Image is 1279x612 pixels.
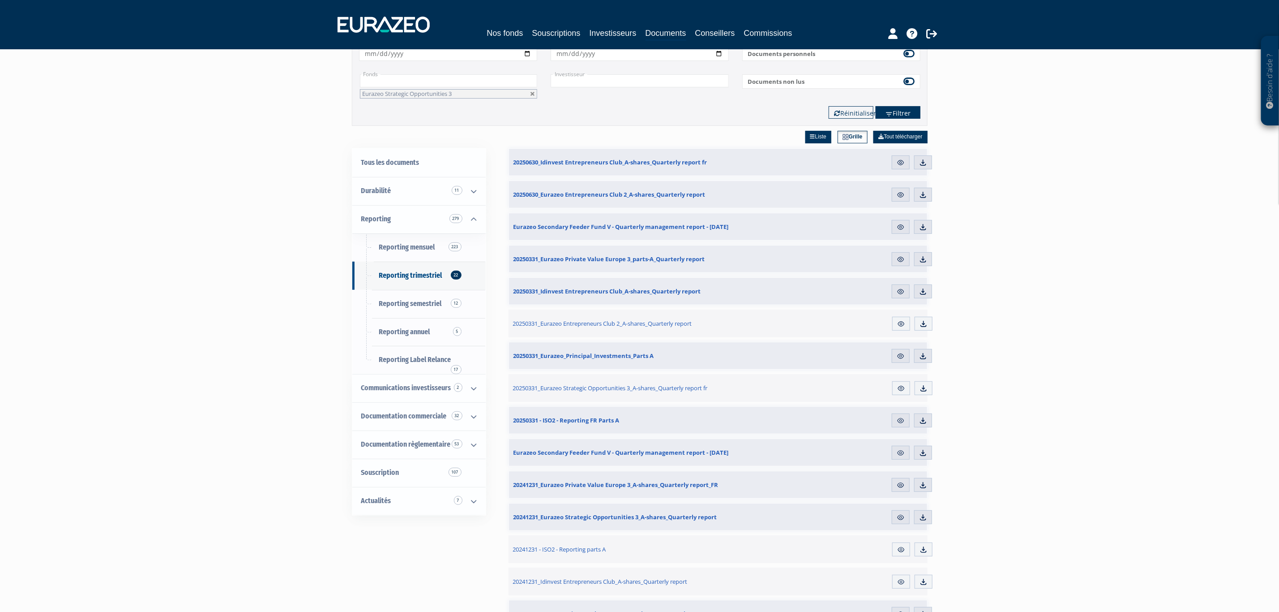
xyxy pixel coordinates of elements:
span: Reporting trimestriel [379,271,442,280]
span: Actualités [361,496,391,505]
img: download.svg [920,384,928,392]
a: Reporting Label Relance17 [352,346,486,374]
span: 22 [451,271,462,280]
span: 20250331_Eurazeo_Principal_Investments_Parts A [513,352,654,360]
span: Documentation commerciale [361,412,447,420]
span: 20250630_Idinvest Entrepreneurs Club_A-shares_Quarterly report fr [513,158,707,166]
label: Documents personnels [742,47,920,61]
img: download.svg [920,578,928,586]
img: eye.svg [897,384,905,392]
a: Documentation règlementaire 53 [352,431,486,459]
span: Reporting Label Relance [379,355,451,364]
a: Grille [838,131,868,143]
a: 20241231_Eurazeo Private Value Europe 3_A-shares_Quarterly report_FR [509,471,772,498]
a: Conseillers [695,27,735,39]
a: Eurazeo Secondary Feeder Fund V - Quarterly management report - [DATE] [509,213,772,240]
a: Documents [646,27,686,41]
img: eye.svg [897,191,905,199]
span: Reporting semestriel [379,299,442,308]
a: 20250630_Idinvest Entrepreneurs Club_A-shares_Quarterly report fr [509,149,772,176]
img: eye.svg [897,255,905,263]
p: Besoin d'aide ? [1265,41,1275,121]
img: download.svg [920,546,928,554]
span: 32 [452,411,462,420]
a: 20250331_Idinvest Entrepreneurs Club_A-shares_Quarterly report [509,278,772,305]
a: Reporting trimestriel22 [352,262,486,290]
span: 20250331_Eurazeo Entrepreneurs Club 2_A-shares_Quarterly report [513,319,692,328]
span: 5 [453,327,462,336]
span: Reporting [361,215,391,223]
a: 20241231_Idinvest Entrepreneurs Club_A-shares_Quarterly report [509,568,773,595]
span: 2 [454,383,462,392]
a: 20241231_Eurazeo Strategic Opportunities 3_A-shares_Quarterly report [509,504,772,530]
img: eye.svg [897,449,905,457]
img: eye.svg [897,578,905,586]
a: 20250630_Eurazeo Entrepreneurs Club 2_A-shares_Quarterly report [509,181,772,208]
span: 20250331_Eurazeo Strategic Opportunities 3_A-shares_Quarterly report fr [513,384,708,392]
img: filter.svg [885,110,893,118]
img: eye.svg [897,513,905,521]
a: Reporting annuel5 [352,318,486,346]
span: 107 [449,468,462,477]
span: 20241231_Eurazeo Private Value Europe 3_A-shares_Quarterly report_FR [513,481,719,489]
img: grid.svg [843,134,849,140]
img: download.svg [919,449,927,457]
img: eye.svg [897,288,905,296]
span: Eurazeo Secondary Feeder Fund V - Quarterly management report - [DATE] [513,223,729,231]
img: download.svg [919,481,927,489]
a: Reporting semestriel12 [352,290,486,318]
span: 20241231_Eurazeo Strategic Opportunities 3_A-shares_Quarterly report [513,513,717,521]
img: download.svg [920,320,928,328]
span: 12 [451,299,462,308]
span: 7 [454,496,462,505]
span: 17 [451,365,462,374]
a: Liste [805,131,831,143]
span: 279 [449,214,462,223]
a: Documentation commerciale 32 [352,402,486,431]
span: Eurazeo Strategic Opportunities 3 [363,90,452,98]
span: 11 [452,186,462,195]
a: Investisseurs [589,27,636,39]
a: Nos fonds [487,27,523,39]
img: download.svg [919,191,927,199]
span: Souscription [361,468,399,477]
img: eye.svg [897,223,905,231]
span: 20250331 - ISO2 - Reporting FR Parts A [513,416,620,424]
span: 20241231 - ISO2 - Reporting parts A [513,545,606,553]
span: Documentation règlementaire [361,440,451,448]
img: eye.svg [897,352,905,360]
a: 20250331_Eurazeo Entrepreneurs Club 2_A-shares_Quarterly report [509,310,773,337]
a: 20250331_Eurazeo Strategic Opportunities 3_A-shares_Quarterly report fr [509,374,773,402]
a: Souscriptions [532,27,580,39]
a: Reporting mensuel223 [352,233,486,262]
span: Communications investisseurs [361,384,451,392]
span: 20250630_Eurazeo Entrepreneurs Club 2_A-shares_Quarterly report [513,190,706,198]
a: 20250331_Eurazeo_Principal_Investments_Parts A [509,342,772,369]
a: Tous les documents [352,149,486,177]
button: Filtrer [876,106,920,119]
span: 20250331_Eurazeo Private Value Europe 3_parts-A_Quarterly report [513,255,705,263]
button: Réinitialiser [829,106,873,119]
a: Eurazeo Secondary Feeder Fund V - Quarterly management report - [DATE] [509,439,772,466]
img: 1732889491-logotype_eurazeo_blanc_rvb.png [338,17,430,33]
img: eye.svg [897,159,905,167]
img: eye.svg [897,417,905,425]
img: eye.svg [897,546,905,554]
a: Reporting 279 [352,205,486,233]
a: Commissions [744,27,792,39]
img: download.svg [919,417,927,425]
span: 20241231_Idinvest Entrepreneurs Club_A-shares_Quarterly report [513,578,688,586]
span: 20250331_Idinvest Entrepreneurs Club_A-shares_Quarterly report [513,287,701,295]
span: 53 [452,440,462,448]
a: Tout télécharger [873,131,927,143]
img: eye.svg [897,320,905,328]
a: 20250331 - ISO2 - Reporting FR Parts A [509,407,772,434]
a: Actualités 7 [352,487,486,515]
span: Eurazeo Secondary Feeder Fund V - Quarterly management report - [DATE] [513,448,729,457]
img: download.svg [919,159,927,167]
img: download.svg [919,352,927,360]
a: 20250331_Eurazeo Private Value Europe 3_parts-A_Quarterly report [509,246,772,272]
span: Durabilité [361,186,391,195]
img: download.svg [919,255,927,263]
span: Reporting annuel [379,328,430,336]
